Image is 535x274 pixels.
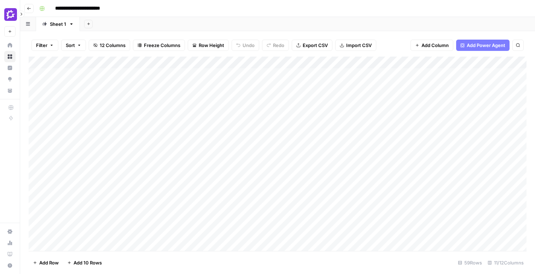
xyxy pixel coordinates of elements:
[199,42,224,49] span: Row Height
[31,40,58,51] button: Filter
[335,40,376,51] button: Import CSV
[273,42,284,49] span: Redo
[4,226,16,237] a: Settings
[63,257,106,268] button: Add 10 Rows
[4,62,16,74] a: Insights
[421,42,449,49] span: Add Column
[455,257,485,268] div: 59 Rows
[144,42,180,49] span: Freeze Columns
[4,85,16,96] a: Your Data
[74,259,102,266] span: Add 10 Rows
[4,8,17,21] img: Gong Logo
[4,249,16,260] a: Learning Hub
[485,257,527,268] div: 11/12 Columns
[232,40,259,51] button: Undo
[4,51,16,62] a: Browse
[61,40,86,51] button: Sort
[29,257,63,268] button: Add Row
[4,40,16,51] a: Home
[4,6,16,23] button: Workspace: Gong
[4,74,16,85] a: Opportunities
[292,40,332,51] button: Export CSV
[36,17,80,31] a: Sheet 1
[89,40,130,51] button: 12 Columns
[133,40,185,51] button: Freeze Columns
[456,40,510,51] button: Add Power Agent
[262,40,289,51] button: Redo
[411,40,453,51] button: Add Column
[467,42,505,49] span: Add Power Agent
[36,42,47,49] span: Filter
[303,42,328,49] span: Export CSV
[188,40,229,51] button: Row Height
[4,237,16,249] a: Usage
[66,42,75,49] span: Sort
[4,260,16,271] button: Help + Support
[346,42,372,49] span: Import CSV
[50,21,66,28] div: Sheet 1
[243,42,255,49] span: Undo
[100,42,126,49] span: 12 Columns
[39,259,59,266] span: Add Row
